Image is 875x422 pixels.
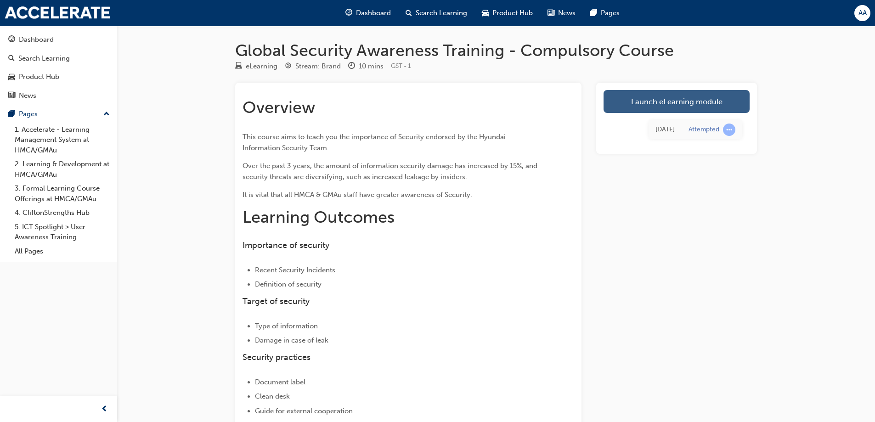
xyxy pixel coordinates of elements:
a: car-iconProduct Hub [474,4,540,23]
a: News [4,87,113,104]
div: Stream: Brand [295,61,341,72]
span: guage-icon [345,7,352,19]
button: Pages [4,106,113,123]
span: Learning resource code [391,62,411,70]
span: Pages [601,8,620,18]
h1: Global Security Awareness Training - Compulsory Course [235,40,757,61]
span: Target of security [243,296,310,306]
span: Overview [243,97,315,117]
a: All Pages [11,244,113,259]
a: search-iconSearch Learning [398,4,474,23]
span: pages-icon [590,7,597,19]
a: pages-iconPages [583,4,627,23]
div: Dashboard [19,34,54,45]
span: Guide for external cooperation [255,407,353,415]
div: eLearning [246,61,277,72]
span: It is vital that all HMCA & GMAu staff have greater awareness of Security. [243,191,472,199]
span: pages-icon [8,110,15,118]
div: News [19,90,36,101]
span: up-icon [103,108,110,120]
a: Launch eLearning module [604,90,750,113]
span: Definition of security [255,280,322,288]
a: news-iconNews [540,4,583,23]
span: search-icon [8,55,15,63]
span: target-icon [285,62,292,71]
a: Product Hub [4,68,113,85]
span: learningRecordVerb_ATTEMPT-icon [723,124,735,136]
span: Security practices [243,352,310,362]
span: Clean desk [255,392,290,400]
div: Stream [285,61,341,72]
span: Learning Outcomes [243,207,395,227]
div: Attempted [689,125,719,134]
span: guage-icon [8,36,15,44]
div: Wed Nov 27 2024 17:04:21 GMT+1100 (Australian Eastern Daylight Time) [655,124,675,135]
span: Product Hub [492,8,533,18]
span: prev-icon [101,404,108,415]
a: 1. Accelerate - Learning Management System at HMCA/GMAu [11,123,113,158]
a: Dashboard [4,31,113,48]
a: guage-iconDashboard [338,4,398,23]
a: 5. ICT Spotlight > User Awareness Training [11,220,113,244]
img: accelerate-hmca [5,6,110,19]
button: DashboardSearch LearningProduct HubNews [4,29,113,106]
span: Importance of security [243,240,329,250]
span: car-icon [482,7,489,19]
span: learningResourceType_ELEARNING-icon [235,62,242,71]
span: search-icon [406,7,412,19]
span: news-icon [8,92,15,100]
a: 4. CliftonStrengths Hub [11,206,113,220]
span: Recent Security Incidents [255,266,335,274]
div: Product Hub [19,72,59,82]
span: AA [858,8,867,18]
button: AA [854,5,870,21]
span: news-icon [548,7,554,19]
span: Search Learning [416,8,467,18]
span: clock-icon [348,62,355,71]
span: Over the past 3 years, the amount of information security damage has increased by 15%, and securi... [243,162,539,181]
span: This course aims to teach you the importance of Security endorsed by the Hyundai Information Secu... [243,133,508,152]
a: Search Learning [4,50,113,67]
a: 2. Learning & Development at HMCA/GMAu [11,157,113,181]
span: News [558,8,576,18]
span: Document label [255,378,305,386]
div: Pages [19,109,38,119]
span: Damage in case of leak [255,336,328,344]
div: Duration [348,61,384,72]
span: car-icon [8,73,15,81]
div: Type [235,61,277,72]
span: Type of information [255,322,318,330]
a: 3. Formal Learning Course Offerings at HMCA/GMAu [11,181,113,206]
span: Dashboard [356,8,391,18]
div: Search Learning [18,53,70,64]
div: 10 mins [359,61,384,72]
